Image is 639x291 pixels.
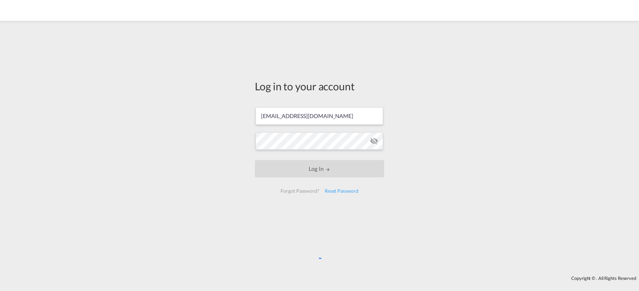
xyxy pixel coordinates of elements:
md-icon: icon-eye-off [370,137,378,145]
div: Forgot Password? [278,185,322,197]
div: Log in to your account [255,79,384,93]
input: Enter email/phone number [256,107,383,125]
button: LOGIN [255,160,384,177]
div: Reset Password [322,185,361,197]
